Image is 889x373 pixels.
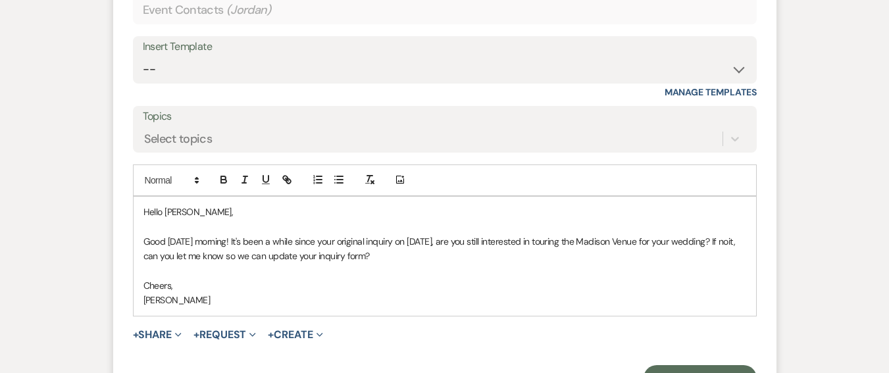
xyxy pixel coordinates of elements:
[665,86,757,98] a: Manage Templates
[133,330,139,340] span: +
[143,278,746,293] p: Cheers,
[268,330,274,340] span: +
[143,293,746,307] p: [PERSON_NAME]
[133,330,182,340] button: Share
[193,330,199,340] span: +
[143,37,747,57] div: Insert Template
[268,330,322,340] button: Create
[143,205,746,219] p: Hello [PERSON_NAME],
[193,330,256,340] button: Request
[144,130,213,147] div: Select topics
[226,1,272,19] span: ( Jordan )
[143,107,747,126] label: Topics
[143,234,746,264] p: Good [DATE] morning! It's been a while since your original inquiry on [DATE], are you still inter...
